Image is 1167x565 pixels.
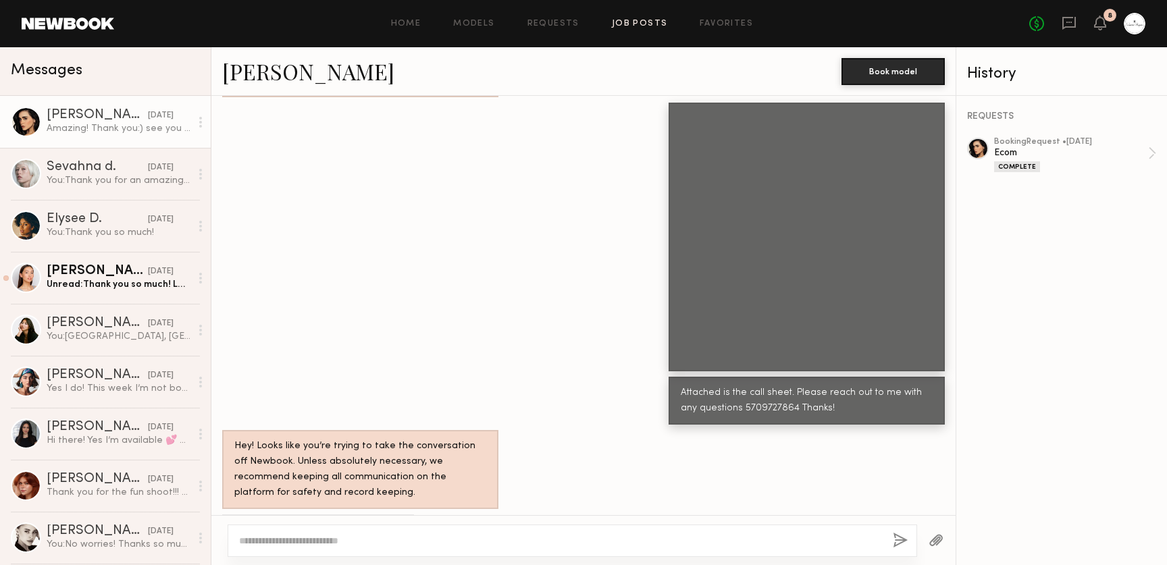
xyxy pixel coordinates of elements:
[148,525,174,538] div: [DATE]
[47,369,148,382] div: [PERSON_NAME]
[47,213,148,226] div: Elysee D.
[681,385,933,416] div: Attached is the call sheet. Please reach out to me with any questions 5709727864 Thanks!
[47,473,148,486] div: [PERSON_NAME]
[234,439,486,501] div: Hey! Looks like you’re trying to take the conversation off Newbook. Unless absolutely necessary, ...
[47,174,190,187] div: You: Thank you for an amazing shoot!
[47,265,148,278] div: [PERSON_NAME]
[47,434,190,447] div: Hi there! Yes I’m available 💕 Would there be hair and makeup or do I have to do it myself?
[47,524,148,538] div: [PERSON_NAME]
[47,161,148,174] div: Sevahna d.
[994,161,1040,172] div: Complete
[967,112,1156,122] div: REQUESTS
[47,382,190,395] div: Yes I do! This week I’m not booked yet for [DATE] and [DATE]. Next week I am booked the 10th-12th...
[148,421,174,434] div: [DATE]
[148,317,174,330] div: [DATE]
[700,20,753,28] a: Favorites
[47,109,148,122] div: [PERSON_NAME]
[47,330,190,343] div: You: [GEOGRAPHIC_DATA], [GEOGRAPHIC_DATA] in our studio
[148,369,174,382] div: [DATE]
[148,161,174,174] div: [DATE]
[994,138,1148,146] div: booking Request • [DATE]
[994,138,1156,172] a: bookingRequest •[DATE]EcomComplete
[47,278,190,291] div: Unread: Thank you so much! LOVE the new collection!
[967,66,1156,82] div: History
[11,63,82,78] span: Messages
[47,486,190,499] div: Thank you for the fun shoot!!! 🔥 I loved working with you!
[47,226,190,239] div: You: Thank you so much!
[47,122,190,135] div: Amazing! Thank you:) see you [DATE]
[612,20,668,28] a: Job Posts
[841,58,945,85] button: Book model
[527,20,579,28] a: Requests
[47,317,148,330] div: [PERSON_NAME]
[148,213,174,226] div: [DATE]
[47,538,190,551] div: You: No worries! Thanks so much again for a great shoot!
[148,265,174,278] div: [DATE]
[453,20,494,28] a: Models
[1108,12,1112,20] div: 8
[148,473,174,486] div: [DATE]
[994,146,1148,159] div: Ecom
[47,421,148,434] div: [PERSON_NAME]
[391,20,421,28] a: Home
[222,57,394,86] a: [PERSON_NAME]
[148,109,174,122] div: [DATE]
[841,65,945,76] a: Book model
